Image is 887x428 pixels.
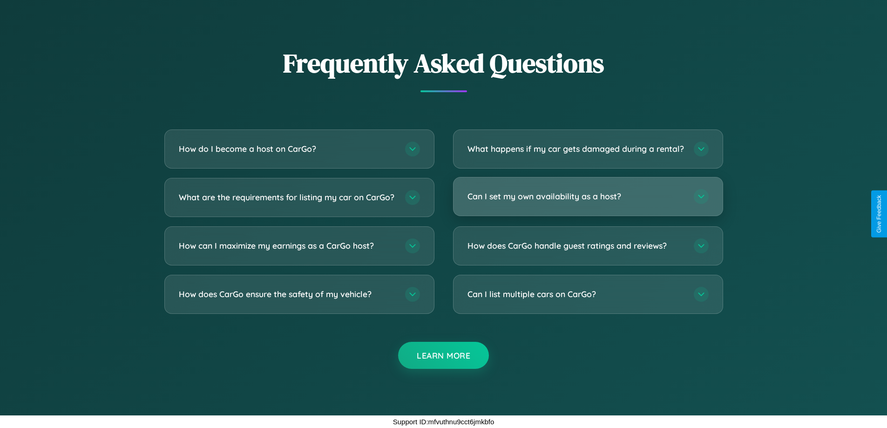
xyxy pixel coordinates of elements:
[876,195,882,233] div: Give Feedback
[398,342,489,369] button: Learn More
[179,288,396,300] h3: How does CarGo ensure the safety of my vehicle?
[179,143,396,155] h3: How do I become a host on CarGo?
[179,191,396,203] h3: What are the requirements for listing my car on CarGo?
[393,415,494,428] p: Support ID: mfvuthnu9cct6jmkbfo
[164,45,723,81] h2: Frequently Asked Questions
[467,240,684,251] h3: How does CarGo handle guest ratings and reviews?
[467,143,684,155] h3: What happens if my car gets damaged during a rental?
[467,288,684,300] h3: Can I list multiple cars on CarGo?
[467,190,684,202] h3: Can I set my own availability as a host?
[179,240,396,251] h3: How can I maximize my earnings as a CarGo host?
